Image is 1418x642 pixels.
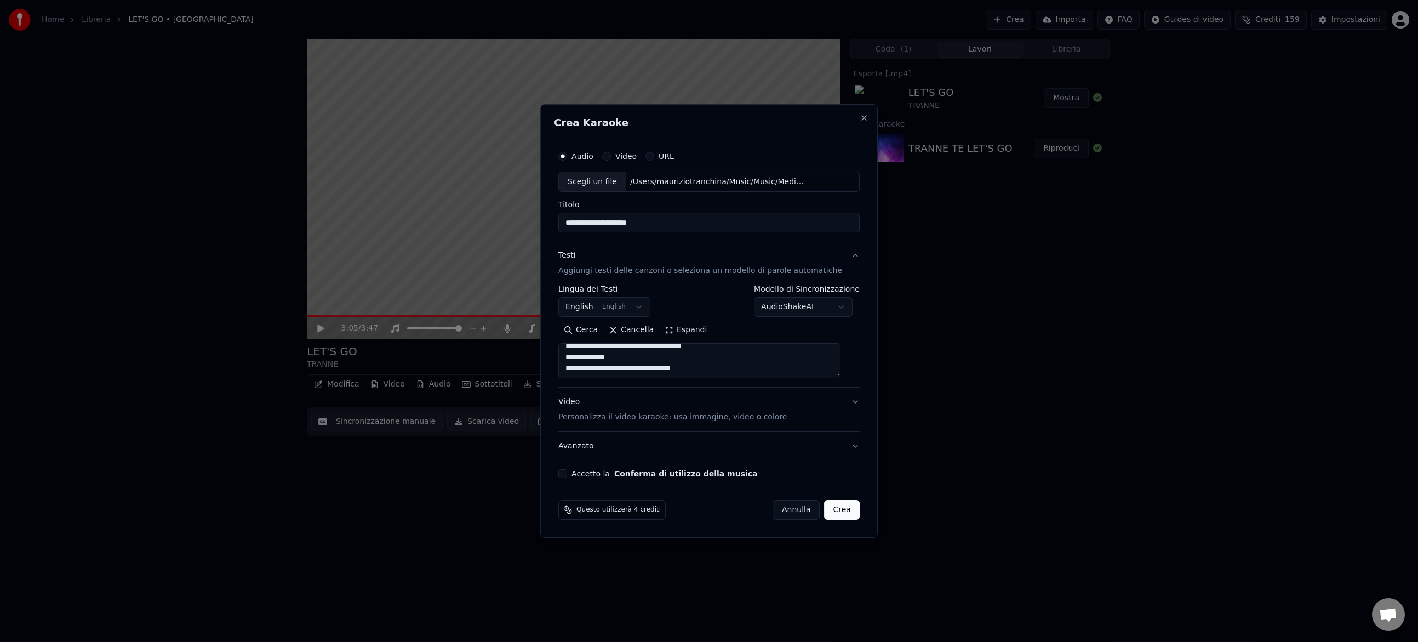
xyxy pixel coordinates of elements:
button: Crea [825,500,860,520]
label: Video [615,152,637,160]
div: Scegli un file [559,172,626,192]
label: Lingua dei Testi [558,286,650,293]
div: Testi [558,251,575,262]
button: VideoPersonalizza il video karaoke: usa immagine, video o colore [558,388,860,432]
label: Titolo [558,201,860,209]
div: TestiAggiungi testi delle canzoni o seleziona un modello di parole automatiche [558,286,860,388]
button: Cerca [558,322,603,339]
button: TestiAggiungi testi delle canzoni o seleziona un modello di parole automatiche [558,242,860,286]
div: Video [558,397,787,423]
p: Personalizza il video karaoke: usa immagine, video o colore [558,412,787,423]
button: Cancella [603,322,659,339]
button: Annulla [773,500,820,520]
label: Audio [571,152,593,160]
label: URL [659,152,674,160]
button: Avanzato [558,432,860,461]
span: Questo utilizzerà 4 crediti [576,505,661,514]
h2: Crea Karaoke [554,118,864,128]
label: Accetto la [571,470,757,478]
div: /Users/mauriziotranchina/Music/Music/Media.localized/Music/[PERSON_NAME], [PERSON_NAME] M.A & [PE... [626,177,812,188]
p: Aggiungi testi delle canzoni o seleziona un modello di parole automatiche [558,266,842,277]
button: Accetto la [614,470,758,478]
button: Espandi [659,322,712,339]
label: Modello di Sincronizzazione [754,286,860,293]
